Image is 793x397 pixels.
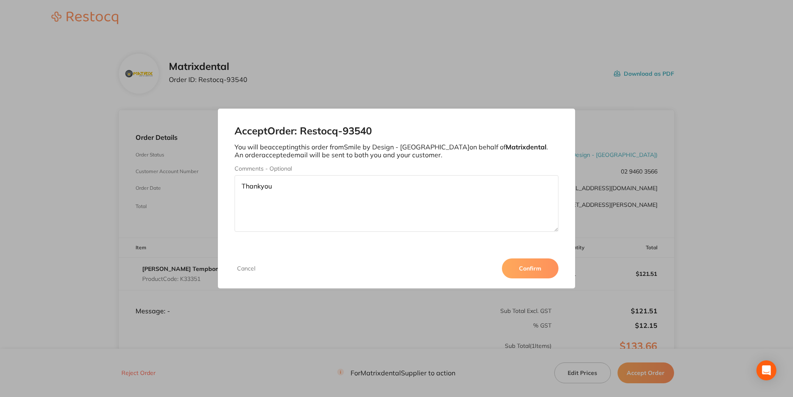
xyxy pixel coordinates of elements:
[235,143,558,159] p: You will be accepting this order from Smile by Design - [GEOGRAPHIC_DATA] on behalf of . An order...
[235,175,558,232] textarea: Thankyou
[506,143,546,151] b: Matrixdental
[235,265,258,272] button: Cancel
[235,165,558,172] label: Comments - Optional
[756,360,776,380] div: Open Intercom Messenger
[235,125,558,137] h2: Accept Order: Restocq- 93540
[502,258,558,278] button: Confirm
